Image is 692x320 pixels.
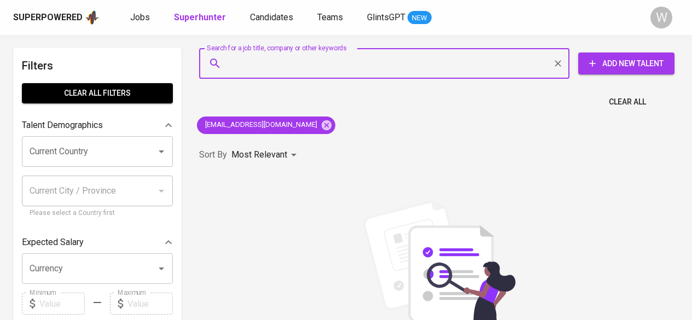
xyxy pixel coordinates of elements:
[408,13,432,24] span: NEW
[250,12,293,22] span: Candidates
[130,11,152,25] a: Jobs
[22,119,103,132] p: Talent Demographics
[604,92,650,112] button: Clear All
[197,117,335,134] div: [EMAIL_ADDRESS][DOMAIN_NAME]
[550,56,566,71] button: Clear
[317,12,343,22] span: Teams
[367,12,405,22] span: GlintsGPT
[22,57,173,74] h6: Filters
[199,148,227,161] p: Sort By
[231,148,287,161] p: Most Relevant
[39,293,85,315] input: Value
[317,11,345,25] a: Teams
[127,293,173,315] input: Value
[174,11,228,25] a: Superhunter
[22,236,84,249] p: Expected Salary
[231,145,300,165] div: Most Relevant
[154,144,169,159] button: Open
[587,57,666,71] span: Add New Talent
[174,12,226,22] b: Superhunter
[650,7,672,28] div: W
[578,53,674,74] button: Add New Talent
[13,11,83,24] div: Superpowered
[22,83,173,103] button: Clear All filters
[85,9,100,26] img: app logo
[13,9,100,26] a: Superpoweredapp logo
[197,120,324,130] span: [EMAIL_ADDRESS][DOMAIN_NAME]
[367,11,432,25] a: GlintsGPT NEW
[130,12,150,22] span: Jobs
[31,86,164,100] span: Clear All filters
[154,261,169,276] button: Open
[22,231,173,253] div: Expected Salary
[30,208,165,219] p: Please select a Country first
[250,11,295,25] a: Candidates
[609,95,646,109] span: Clear All
[22,114,173,136] div: Talent Demographics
